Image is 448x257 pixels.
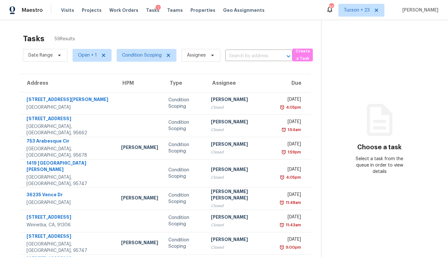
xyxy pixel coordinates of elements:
[82,7,102,13] span: Projects
[168,237,201,250] div: Condition Scoping
[187,52,206,58] span: Assignee
[28,52,53,58] span: Date Range
[22,7,43,13] span: Maestro
[27,222,111,228] div: Winnetka, CA, 91306
[211,188,271,203] div: [PERSON_NAME] [PERSON_NAME]
[61,7,74,13] span: Visits
[281,214,301,222] div: [DATE]
[223,7,265,13] span: Geo Assignments
[357,144,402,151] h3: Choose a task
[281,236,301,244] div: [DATE]
[168,97,201,110] div: Condition Scoping
[211,236,271,244] div: [PERSON_NAME]
[284,199,301,206] div: 11:48am
[211,104,271,111] div: Closed
[121,144,158,152] div: [PERSON_NAME]
[27,233,111,241] div: [STREET_ADDRESS]
[27,199,111,206] div: [GEOGRAPHIC_DATA]
[156,5,161,11] div: 1
[279,244,284,251] img: Overdue Alarm Icon
[280,104,285,111] img: Overdue Alarm Icon
[280,174,285,181] img: Overdue Alarm Icon
[211,127,271,133] div: Closed
[27,160,111,174] div: 1419 [GEOGRAPHIC_DATA][PERSON_NAME]
[211,149,271,155] div: Closed
[281,166,301,174] div: [DATE]
[27,214,111,222] div: [STREET_ADDRESS]
[27,174,111,187] div: [GEOGRAPHIC_DATA], [GEOGRAPHIC_DATA], 95747
[121,239,158,247] div: [PERSON_NAME]
[206,74,276,92] th: Assignee
[109,7,138,13] span: Work Orders
[276,74,311,92] th: Due
[400,7,438,13] span: [PERSON_NAME]
[27,146,111,159] div: [GEOGRAPHIC_DATA], [GEOGRAPHIC_DATA], 95678
[211,244,271,251] div: Closed
[211,174,271,181] div: Closed
[284,244,301,251] div: 9:00pm
[27,138,111,146] div: 753 Arabesque Cir
[279,199,284,206] img: Overdue Alarm Icon
[27,241,111,254] div: [GEOGRAPHIC_DATA], [GEOGRAPHIC_DATA], 95747
[286,127,301,133] div: 1:54am
[167,7,183,13] span: Teams
[225,51,274,61] input: Search by address
[281,96,301,104] div: [DATE]
[168,192,201,205] div: Condition Scoping
[292,49,313,61] button: Create a Task
[168,214,201,227] div: Condition Scoping
[281,141,301,149] div: [DATE]
[211,119,271,127] div: [PERSON_NAME]
[344,7,370,13] span: Tucson + 23
[27,104,111,111] div: [GEOGRAPHIC_DATA]
[20,74,116,92] th: Address
[211,203,271,209] div: Closed
[211,214,271,222] div: [PERSON_NAME]
[27,96,111,104] div: [STREET_ADDRESS][PERSON_NAME]
[211,166,271,174] div: [PERSON_NAME]
[163,74,206,92] th: Type
[286,149,301,155] div: 1:59pm
[296,48,310,62] span: Create a Task
[168,119,201,132] div: Condition Scoping
[55,36,75,42] span: 59 Results
[285,104,301,111] div: 4:05pm
[116,74,163,92] th: HPM
[168,167,201,180] div: Condition Scoping
[284,222,301,228] div: 11:43am
[122,52,162,58] span: Condition Scoping
[284,52,293,61] button: Open
[168,142,201,154] div: Condition Scoping
[279,222,284,228] img: Overdue Alarm Icon
[285,174,301,181] div: 4:05pm
[281,191,301,199] div: [DATE]
[281,119,301,127] div: [DATE]
[146,8,159,12] span: Tasks
[121,195,158,203] div: [PERSON_NAME]
[211,96,271,104] div: [PERSON_NAME]
[211,222,271,228] div: Closed
[351,156,409,175] div: Select a task from the queue in order to view details
[190,7,215,13] span: Properties
[281,149,286,155] img: Overdue Alarm Icon
[78,52,97,58] span: Open + 1
[27,115,111,123] div: [STREET_ADDRESS]
[27,191,111,199] div: 36235 Vence Dr
[211,141,271,149] div: [PERSON_NAME]
[27,123,111,136] div: [GEOGRAPHIC_DATA], [GEOGRAPHIC_DATA], 95662
[281,127,286,133] img: Overdue Alarm Icon
[329,4,334,10] div: 308
[23,35,44,42] h2: Tasks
